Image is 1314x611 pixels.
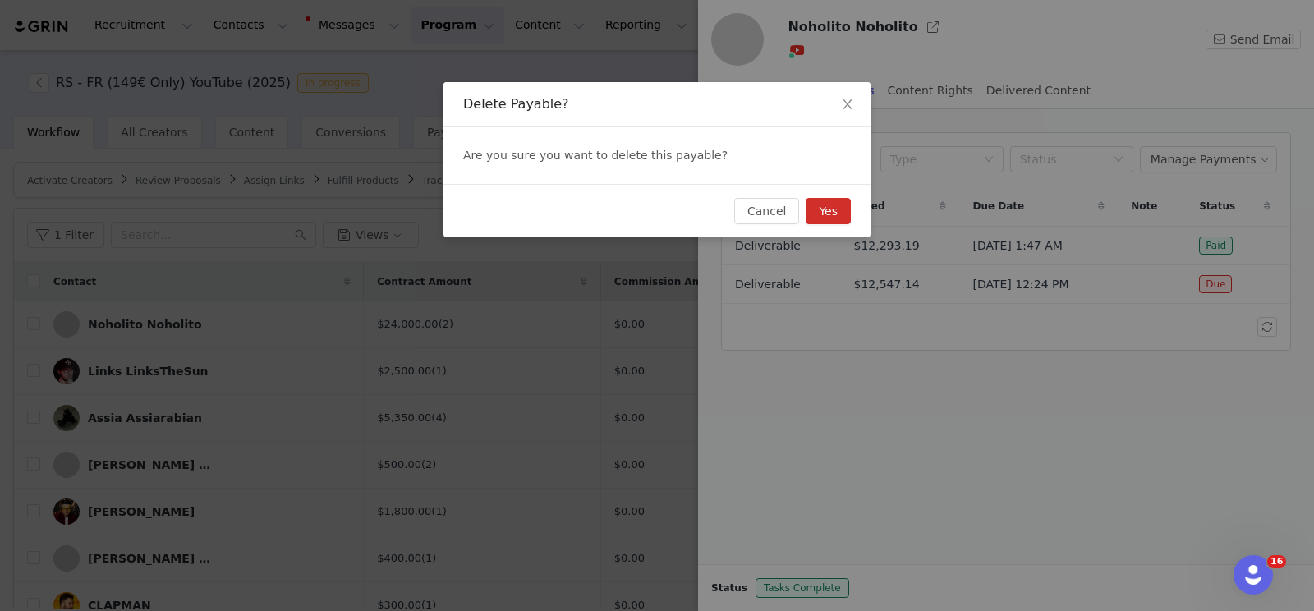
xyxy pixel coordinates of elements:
[463,95,851,113] div: Delete Payable?
[1267,555,1286,568] span: 16
[734,198,799,224] button: Cancel
[825,82,871,128] button: Close
[443,127,871,184] div: Are you sure you want to delete this payable?
[806,198,851,224] button: Yes
[1234,555,1273,595] iframe: Intercom live chat
[841,98,854,111] i: icon: close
